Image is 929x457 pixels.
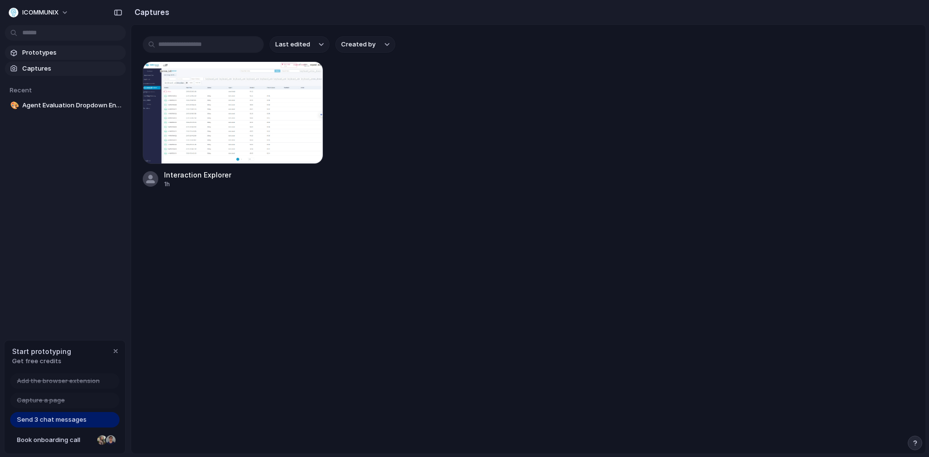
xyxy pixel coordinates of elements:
[10,432,120,448] a: Book onboarding call
[270,36,330,53] button: Last edited
[131,6,169,18] h2: Captures
[5,5,74,20] button: ICOMMUNIX
[22,64,122,74] span: Captures
[5,98,126,113] a: 🎨Agent Evaluation Dropdown Enhancement
[17,435,93,445] span: Book onboarding call
[22,101,122,110] span: Agent Evaluation Dropdown Enhancement
[12,356,71,366] span: Get free credits
[5,61,126,76] a: Captures
[17,415,87,425] span: Send 3 chat messages
[12,346,71,356] span: Start prototyping
[9,101,18,110] button: 🎨
[10,86,32,94] span: Recent
[105,434,117,446] div: Christian Iacullo
[164,180,231,189] div: 1h
[10,100,17,111] div: 🎨
[96,434,108,446] div: Nicole Kubica
[17,396,65,405] span: Capture a page
[341,40,375,49] span: Created by
[17,376,100,386] span: Add the browser extension
[164,170,231,180] div: Interaction Explorer
[335,36,395,53] button: Created by
[5,45,126,60] a: Prototypes
[275,40,310,49] span: Last edited
[22,8,59,17] span: ICOMMUNIX
[22,48,122,58] span: Prototypes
